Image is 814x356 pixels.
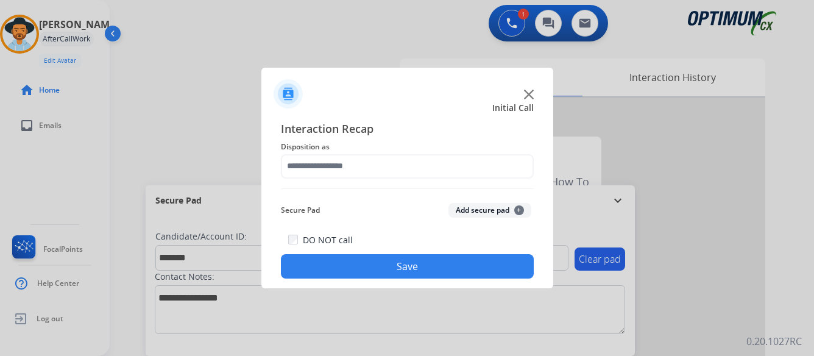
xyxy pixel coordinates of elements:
span: + [514,205,524,215]
span: Disposition as [281,140,534,154]
span: Interaction Recap [281,120,534,140]
button: Add secure pad+ [448,203,531,218]
button: Save [281,254,534,279]
span: Secure Pad [281,203,320,218]
img: contact-recap-line.svg [281,188,534,189]
img: contactIcon [274,79,303,109]
label: DO NOT call [303,234,353,246]
span: Initial Call [492,102,534,114]
p: 0.20.1027RC [746,334,802,349]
